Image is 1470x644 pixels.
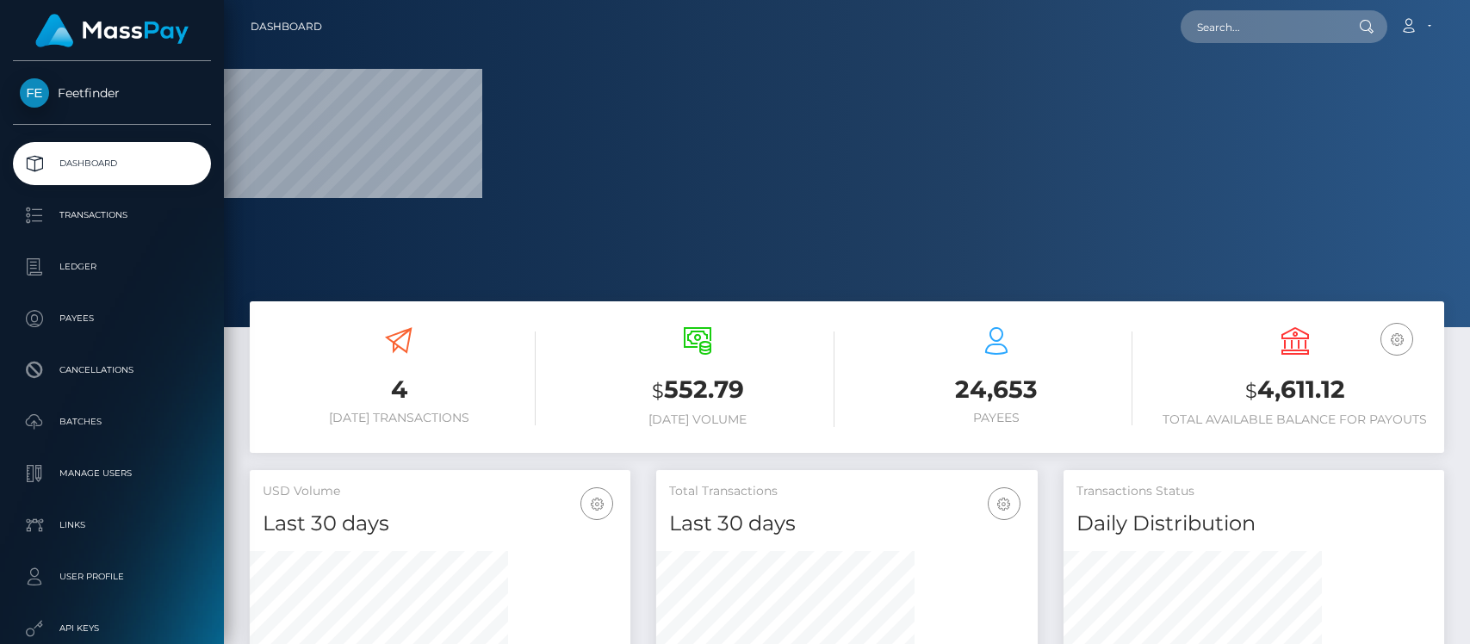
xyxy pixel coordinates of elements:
h3: 4 [263,373,536,406]
h6: [DATE] Transactions [263,411,536,425]
input: Search... [1181,10,1343,43]
p: Transactions [20,202,204,228]
a: Payees [13,297,211,340]
h3: 4,611.12 [1158,373,1431,408]
small: $ [1245,379,1257,403]
a: Dashboard [251,9,322,45]
img: MassPay Logo [35,14,189,47]
small: $ [652,379,664,403]
a: Manage Users [13,452,211,495]
a: User Profile [13,555,211,598]
a: Transactions [13,194,211,237]
h4: Daily Distribution [1076,509,1431,539]
h4: Last 30 days [263,509,617,539]
h3: 24,653 [860,373,1133,406]
h5: Transactions Status [1076,483,1431,500]
p: Links [20,512,204,538]
span: Feetfinder [13,85,211,101]
h4: Last 30 days [669,509,1024,539]
p: Manage Users [20,461,204,486]
p: Dashboard [20,151,204,176]
h6: [DATE] Volume [561,412,834,427]
p: API Keys [20,616,204,641]
p: Payees [20,306,204,331]
h6: Total Available Balance for Payouts [1158,412,1431,427]
img: Feetfinder [20,78,49,108]
h5: Total Transactions [669,483,1024,500]
a: Ledger [13,245,211,288]
a: Links [13,504,211,547]
h3: 552.79 [561,373,834,408]
p: Cancellations [20,357,204,383]
h5: USD Volume [263,483,617,500]
h6: Payees [860,411,1133,425]
p: Batches [20,409,204,435]
a: Batches [13,400,211,443]
a: Cancellations [13,349,211,392]
p: User Profile [20,564,204,590]
a: Dashboard [13,142,211,185]
p: Ledger [20,254,204,280]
